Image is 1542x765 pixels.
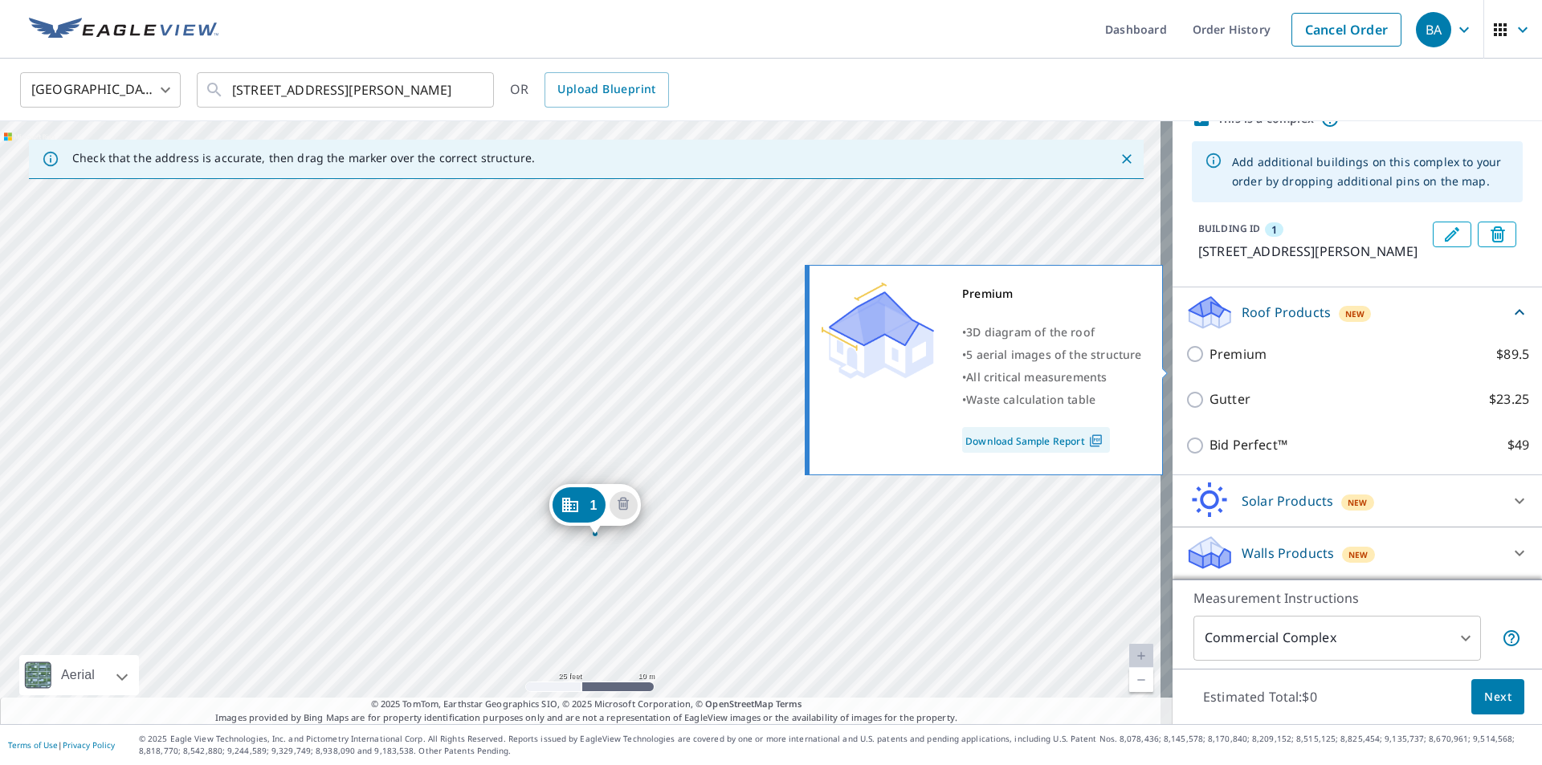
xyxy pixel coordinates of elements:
[1116,149,1137,169] button: Close
[1210,389,1250,409] p: Gutter
[1210,435,1287,455] p: Bid Perfect™
[63,739,115,751] a: Privacy Policy
[962,389,1142,411] div: •
[1291,13,1401,47] a: Cancel Order
[962,283,1142,305] div: Premium
[56,655,100,695] div: Aerial
[1433,222,1471,247] button: Edit building 1
[1471,679,1524,715] button: Next
[610,491,638,519] button: Delete building 1
[1185,294,1529,332] div: Roof ProductsNew
[1198,242,1426,261] p: [STREET_ADDRESS][PERSON_NAME]
[705,698,773,710] a: OpenStreetMap
[1185,534,1529,572] div: Walls ProductsNew
[1190,679,1330,714] p: Estimated Total: $0
[1348,548,1369,561] span: New
[72,151,535,165] p: Check that the address is accurate, then drag the marker over the correct structure.
[962,366,1142,389] div: •
[1210,344,1267,364] p: Premium
[1416,12,1451,47] div: BA
[371,698,802,711] span: © 2025 TomTom, Earthstar Geographics SIO, © 2025 Microsoft Corporation, ©
[1185,482,1529,520] div: Solar ProductsNew
[19,655,139,695] div: Aerial
[1507,435,1529,455] p: $49
[1232,146,1510,197] div: Add additional buildings on this complex to your order by dropping additional pins on the map.
[1242,303,1331,322] p: Roof Products
[589,499,597,511] span: 1
[1489,389,1529,409] p: $23.25
[822,283,934,379] img: Premium
[1242,491,1333,511] p: Solar Products
[966,392,1095,407] span: Waste calculation table
[962,321,1142,344] div: •
[962,344,1142,366] div: •
[1193,588,1521,608] p: Measurement Instructions
[557,79,655,100] span: Upload Blueprint
[1198,222,1260,235] p: BUILDING ID
[1129,668,1153,692] a: Current Level 20, Zoom Out
[962,427,1110,453] a: Download Sample Report
[1271,222,1277,237] span: 1
[1193,616,1481,661] div: Commercial Complex
[1478,222,1516,247] button: Delete building 1
[29,18,218,42] img: EV Logo
[549,484,640,534] div: Dropped pin, building 1, Commercial property, 15230 S James St Plainfield, IL 60544
[510,72,669,108] div: OR
[1085,433,1107,448] img: Pdf Icon
[8,739,58,751] a: Terms of Use
[1242,543,1334,563] p: Walls Products
[545,72,668,108] a: Upload Blueprint
[1502,629,1521,648] span: Each building may require a separate measurement report; if so, your account will be billed per r...
[1496,344,1529,364] p: $89.5
[966,347,1141,362] span: 5 aerial images of the structure
[1129,644,1153,668] a: Current Level 20, Zoom In Disabled
[776,698,802,710] a: Terms
[1348,496,1368,509] span: New
[966,324,1095,340] span: 3D diagram of the roof
[1484,687,1511,707] span: Next
[8,740,115,750] p: |
[139,733,1534,757] p: © 2025 Eagle View Technologies, Inc. and Pictometry International Corp. All Rights Reserved. Repo...
[1345,307,1365,320] span: New
[966,369,1107,385] span: All critical measurements
[20,67,181,112] div: [GEOGRAPHIC_DATA]
[232,67,461,112] input: Search by address or latitude-longitude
